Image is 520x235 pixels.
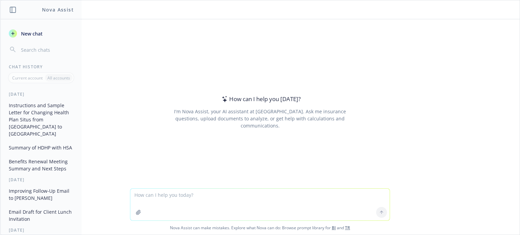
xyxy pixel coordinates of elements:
div: Chat History [1,64,82,70]
h1: Nova Assist [42,6,74,13]
p: Current account [12,75,43,81]
div: How can I help you [DATE]? [220,95,301,103]
div: [DATE] [1,227,82,233]
button: Email Draft for Client Lunch Invitation [6,206,76,225]
div: I'm Nova Assist, your AI assistant at [GEOGRAPHIC_DATA]. Ask me insurance questions, upload docum... [165,108,355,129]
button: Instructions and Sample Letter for Changing Health Plan Situs from [GEOGRAPHIC_DATA] to [GEOGRAPH... [6,100,76,139]
button: Improving Follow-Up Email to [PERSON_NAME] [6,185,76,204]
a: TR [345,225,350,231]
button: New chat [6,27,76,40]
span: Nova Assist can make mistakes. Explore what Nova can do: Browse prompt library for and [3,221,517,235]
span: New chat [20,30,43,37]
div: [DATE] [1,177,82,183]
a: BI [332,225,336,231]
button: Benefits Renewal Meeting Summary and Next Steps [6,156,76,174]
input: Search chats [20,45,73,54]
p: All accounts [47,75,70,81]
div: [DATE] [1,91,82,97]
button: Summary of HDHP with HSA [6,142,76,153]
